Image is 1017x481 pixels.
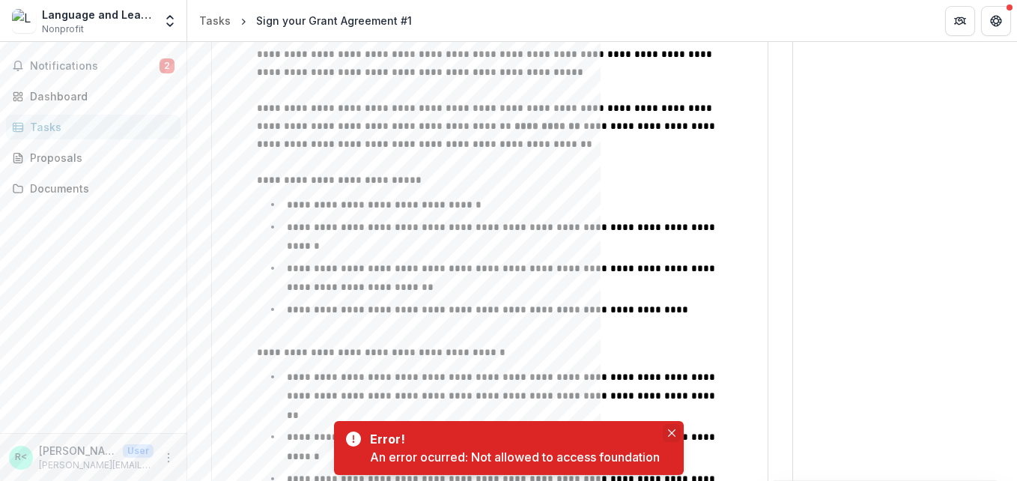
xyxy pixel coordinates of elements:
div: Dashboard [30,88,169,104]
div: Sign your Grant Agreement #1 [256,13,412,28]
a: Tasks [6,115,180,139]
p: User [123,444,154,458]
span: Notifications [30,60,160,73]
button: Close [663,424,681,442]
a: Documents [6,176,180,201]
button: Open entity switcher [160,6,180,36]
div: Documents [30,181,169,196]
a: Tasks [193,10,237,31]
div: Error! [370,430,654,448]
div: Tasks [30,119,169,135]
a: Proposals [6,145,180,170]
span: 2 [160,58,174,73]
p: [PERSON_NAME] <[PERSON_NAME][EMAIL_ADDRESS][PERSON_NAME][DOMAIN_NAME]> [39,443,117,459]
div: Proposals [30,150,169,166]
div: Tasks [199,13,231,28]
span: Nonprofit [42,22,84,36]
div: An error ocurred: Not allowed to access foundation [370,448,660,466]
button: Get Help [981,6,1011,36]
img: Language and Learning Foundation [12,9,36,33]
button: Partners [945,6,975,36]
nav: breadcrumb [193,10,418,31]
button: Notifications2 [6,54,180,78]
a: Dashboard [6,84,180,109]
div: Language and Learning Foundation [42,7,154,22]
div: Rupinder Chahal <rupinder.chahal@languageandlearningfoundation.org> [15,453,27,462]
p: [PERSON_NAME][EMAIL_ADDRESS][PERSON_NAME][DOMAIN_NAME] [39,459,154,472]
button: More [160,449,177,467]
